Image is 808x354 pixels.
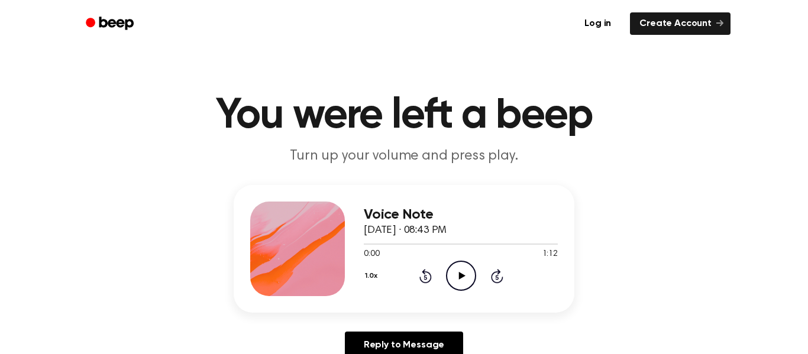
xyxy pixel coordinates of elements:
span: 1:12 [542,248,558,261]
p: Turn up your volume and press play. [177,147,631,166]
a: Beep [77,12,144,35]
h3: Voice Note [364,207,558,223]
a: Log in [573,10,623,37]
button: 1.0x [364,266,382,286]
span: 0:00 [364,248,379,261]
span: [DATE] · 08:43 PM [364,225,447,236]
a: Create Account [630,12,731,35]
h1: You were left a beep [101,95,707,137]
